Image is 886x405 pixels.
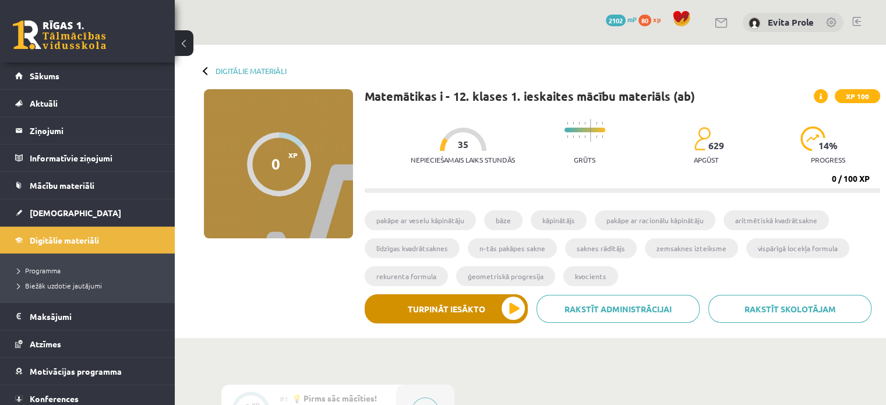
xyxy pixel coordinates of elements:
[694,126,711,151] img: students-c634bb4e5e11cddfef0936a35e636f08e4e9abd3cc4e673bd6f9a4125e45ecb1.svg
[15,330,160,357] a: Atzīmes
[596,135,597,138] img: icon-short-line-57e1e144782c952c97e751825c79c345078a6d821885a25fce030b3d8c18986b.svg
[584,122,585,125] img: icon-short-line-57e1e144782c952c97e751825c79c345078a6d821885a25fce030b3d8c18986b.svg
[30,117,160,144] legend: Ziņojumi
[606,15,626,26] span: 2102
[596,122,597,125] img: icon-short-line-57e1e144782c952c97e751825c79c345078a6d821885a25fce030b3d8c18986b.svg
[15,303,160,330] a: Maksājumi
[30,180,94,191] span: Mācību materiāli
[694,156,719,164] p: apgūst
[574,156,595,164] p: Grūts
[365,266,448,286] li: rekurenta formula
[30,207,121,218] span: [DEMOGRAPHIC_DATA]
[563,266,618,286] li: kvocients
[17,280,163,291] a: Biežāk uzdotie jautājumi
[15,358,160,385] a: Motivācijas programma
[536,295,700,323] a: Rakstīt administrācijai
[768,16,814,28] a: Evita Prole
[15,90,160,117] a: Aktuāli
[30,235,99,245] span: Digitālie materiāli
[573,135,574,138] img: icon-short-line-57e1e144782c952c97e751825c79c345078a6d821885a25fce030b3d8c18986b.svg
[708,295,871,323] a: Rakstīt skolotājam
[365,294,528,323] button: Turpināt iesākto
[15,172,160,199] a: Mācību materiāli
[749,17,760,29] img: Evita Prole
[578,122,580,125] img: icon-short-line-57e1e144782c952c97e751825c79c345078a6d821885a25fce030b3d8c18986b.svg
[13,20,106,50] a: Rīgas 1. Tālmācības vidusskola
[30,303,160,330] legend: Maksājumi
[15,117,160,144] a: Ziņojumi
[30,393,79,404] span: Konferences
[638,15,666,24] a: 80 xp
[746,238,849,258] li: vispārīgā locekļa formula
[280,394,288,403] span: #1
[567,135,568,138] img: icon-short-line-57e1e144782c952c97e751825c79c345078a6d821885a25fce030b3d8c18986b.svg
[30,71,59,81] span: Sākums
[606,15,637,24] a: 2102 mP
[602,122,603,125] img: icon-short-line-57e1e144782c952c97e751825c79c345078a6d821885a25fce030b3d8c18986b.svg
[653,15,661,24] span: xp
[17,281,102,290] span: Biežāk uzdotie jautājumi
[573,122,574,125] img: icon-short-line-57e1e144782c952c97e751825c79c345078a6d821885a25fce030b3d8c18986b.svg
[15,145,160,171] a: Informatīvie ziņojumi
[365,89,695,103] h1: Matemātikas i - 12. klases 1. ieskaites mācību materiāls (ab)
[565,238,637,258] li: saknes rādītājs
[271,155,280,172] div: 0
[288,151,298,159] span: XP
[411,156,515,164] p: Nepieciešamais laiks stundās
[15,62,160,89] a: Sākums
[708,140,724,151] span: 629
[531,210,587,230] li: kāpinātājs
[30,366,122,376] span: Motivācijas programma
[15,199,160,226] a: [DEMOGRAPHIC_DATA]
[456,266,555,286] li: ģeometriskā progresija
[17,266,61,275] span: Programma
[627,15,637,24] span: mP
[30,339,61,349] span: Atzīmes
[723,210,829,230] li: aritmētiskā kvadrātsakne
[567,122,568,125] img: icon-short-line-57e1e144782c952c97e751825c79c345078a6d821885a25fce030b3d8c18986b.svg
[595,210,715,230] li: pakāpe ar racionālu kāpinātāju
[602,135,603,138] img: icon-short-line-57e1e144782c952c97e751825c79c345078a6d821885a25fce030b3d8c18986b.svg
[17,265,163,276] a: Programma
[365,210,476,230] li: pakāpe ar veselu kāpinātāju
[800,126,825,151] img: icon-progress-161ccf0a02000e728c5f80fcf4c31c7af3da0e1684b2b1d7c360e028c24a22f1.svg
[484,210,523,230] li: bāze
[584,135,585,138] img: icon-short-line-57e1e144782c952c97e751825c79c345078a6d821885a25fce030b3d8c18986b.svg
[30,145,160,171] legend: Informatīvie ziņojumi
[468,238,557,258] li: n-tās pakāpes sakne
[638,15,651,26] span: 80
[15,227,160,253] a: Digitālie materiāli
[458,139,468,150] span: 35
[30,98,58,108] span: Aktuāli
[365,238,460,258] li: līdzīgas kvadrātsaknes
[578,135,580,138] img: icon-short-line-57e1e144782c952c97e751825c79c345078a6d821885a25fce030b3d8c18986b.svg
[645,238,738,258] li: zemsaknes izteiksme
[216,66,287,75] a: Digitālie materiāli
[811,156,845,164] p: progress
[818,140,838,151] span: 14 %
[835,89,880,103] span: XP 100
[590,119,591,142] img: icon-long-line-d9ea69661e0d244f92f715978eff75569469978d946b2353a9bb055b3ed8787d.svg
